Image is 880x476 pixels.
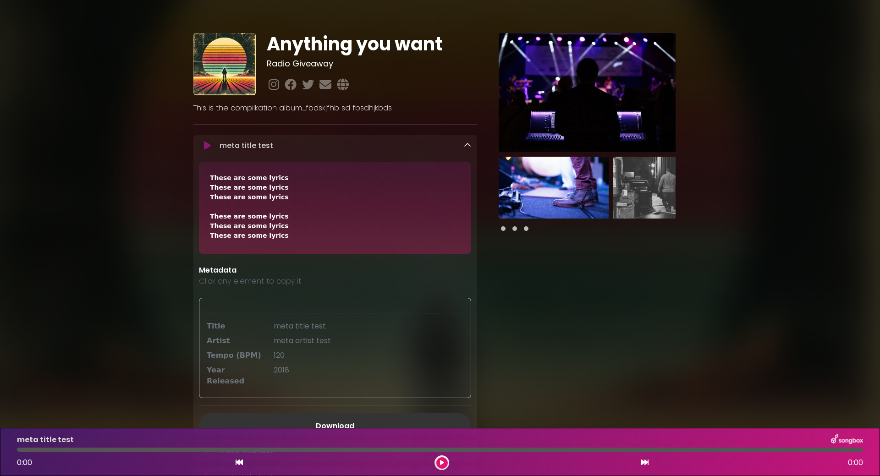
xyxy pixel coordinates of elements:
[274,365,289,375] span: 2018
[848,457,863,468] span: 0:00
[199,265,471,276] p: Metadata
[613,157,723,219] img: pus3slbgSBekcu23YG0x
[274,321,326,331] span: meta title test
[201,365,268,387] div: Year Released
[831,434,863,446] img: songbox-logo-white.png
[267,33,476,55] h1: Anything you want
[201,321,268,332] div: Title
[193,103,477,114] p: This is the compilkation album....fbdskjfhb sd fbsdhjkbds
[199,413,471,439] a: Download
[201,350,268,361] div: Tempo (BPM)
[193,33,256,95] img: AHLWpbFbRzWeuyItaVNH
[199,276,471,287] p: Click any element to copy it
[17,434,74,445] p: meta title test
[201,335,268,346] div: Artist
[210,173,460,241] div: These are some lyrics These are some lyrics These are some lyrics These are some lyrics These are...
[499,157,609,219] img: qWomBOoZR8eAVddLrcq7
[17,457,32,468] span: 0:00
[274,335,331,346] span: meta artist test
[220,140,273,151] p: meta title test
[267,59,476,69] h3: Radio Giveaway
[499,33,676,152] img: Main Media
[274,350,285,361] span: 120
